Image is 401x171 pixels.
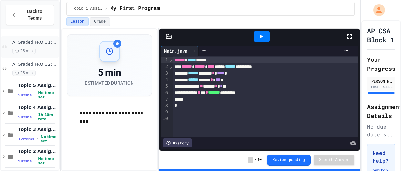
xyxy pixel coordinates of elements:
span: 5 items [18,115,32,119]
span: Fold line [169,64,172,69]
div: 8 [161,103,169,109]
span: Topic 5 Assignments [18,82,58,88]
div: Main.java [161,48,191,54]
h1: AP CSA Block 1 [367,26,395,44]
span: No time set [41,135,58,143]
div: 2 [161,63,169,70]
div: 4 [161,77,169,83]
span: Submit Answer [319,157,349,163]
h2: Your Progress [367,55,395,73]
span: - [248,157,253,163]
div: 9 [161,109,169,115]
div: Main.java [161,46,199,56]
div: [PERSON_NAME] [369,78,393,84]
span: Topic 4 Assignments [18,104,58,110]
div: 5 min [85,67,134,79]
span: 1h 10m total [38,113,58,121]
div: No due date set [367,123,395,138]
span: • [34,114,36,120]
button: Back to Teams [6,5,54,25]
span: Fold line [169,57,172,62]
div: History [163,138,192,147]
span: 25 min [12,70,36,76]
div: 7 [161,96,169,103]
div: 10 [161,115,169,122]
div: [EMAIL_ADDRESS][DOMAIN_NAME] [369,84,393,89]
span: Back to Teams [21,8,48,22]
div: 5 [161,83,169,90]
span: 5 items [18,93,32,97]
span: 10 [257,157,262,163]
span: / [105,6,108,11]
span: 9 items [18,159,32,163]
button: Review pending [267,155,311,166]
button: Lesson [66,17,89,26]
button: Submit Answer [314,155,354,165]
button: Grade [90,17,110,26]
span: AI Graded FRQ #1: AP Calendar [12,40,58,45]
span: 12 items [18,137,34,141]
div: 3 [161,70,169,77]
span: AI Graded FRQ #2: Frog Simulation [12,62,58,67]
span: • [34,158,36,164]
span: • [37,136,38,142]
div: 1 [161,57,169,63]
span: 25 min [12,48,36,54]
div: My Account [366,3,386,17]
span: Topic 3 Assignments [18,126,58,132]
span: / [254,157,257,163]
span: • [34,92,36,98]
span: Topic 1 Assignments [72,6,103,11]
h2: Assignment Details [367,102,395,120]
span: Topic 2 Assignments [18,148,58,154]
span: No time set [38,157,58,165]
div: Estimated Duration [85,80,134,86]
h3: Need Help? [373,149,390,165]
span: My First Program [110,5,160,13]
div: 6 [161,90,169,96]
span: No time set [38,91,58,99]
